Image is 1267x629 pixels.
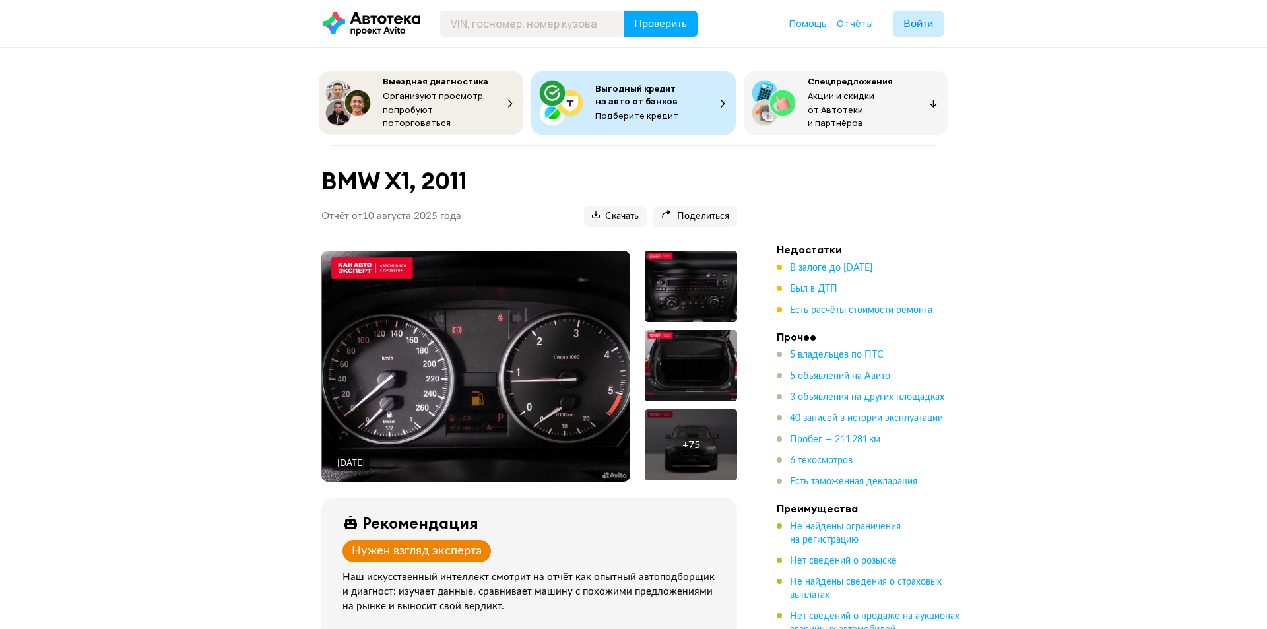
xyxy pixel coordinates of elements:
div: + 75 [682,438,700,451]
span: Пробег — 211 281 км [790,435,880,444]
div: Наш искусственный интеллект смотрит на отчёт как опытный автоподборщик и диагност: изучает данные... [342,570,721,614]
h1: BMW X1, 2011 [321,167,737,195]
a: Отчёты [837,17,873,30]
h4: Преимущества [777,502,961,515]
img: Main car [322,251,630,482]
a: Помощь [789,17,827,30]
span: Был в ДТП [790,284,837,294]
span: Есть таможенная декларация [790,477,917,486]
span: Есть расчёты стоимости ремонта [790,306,932,315]
input: VIN, госномер, номер кузова [440,11,624,37]
p: Отчёт от 10 августа 2025 года [321,210,461,223]
button: Войти [893,11,944,37]
button: СпецпредложенияАкции и скидки от Автотеки и партнёров [744,71,948,135]
span: Нет сведений о розыске [790,556,897,566]
h4: Недостатки [777,243,961,256]
span: Не найдены сведения о страховых выплатах [790,578,942,600]
span: 5 объявлений на Авито [790,372,890,381]
span: Выездная диагностика [383,75,488,87]
button: Поделиться [653,206,737,227]
span: Скачать [592,211,639,223]
button: Выгодный кредит на авто от банковПодберите кредит [531,71,736,135]
button: Выездная диагностикаОрганизуют просмотр, попробуют поторговаться [319,71,523,135]
button: Проверить [624,11,698,37]
span: 5 владельцев по ПТС [790,350,884,360]
div: Рекомендация [362,513,478,532]
div: [DATE] [337,458,365,470]
span: Не найдены ограничения на регистрацию [790,522,901,545]
button: Скачать [584,206,647,227]
span: Акции и скидки от Автотеки и партнёров [808,90,874,129]
h4: Прочее [777,330,961,343]
span: Организуют просмотр, попробуют поторговаться [383,90,486,129]
span: Выгодный кредит на авто от банков [595,83,678,107]
span: Проверить [634,18,687,29]
span: 6 техосмотров [790,456,853,465]
div: Нужен взгляд эксперта [352,544,482,558]
span: В залоге до [DATE] [790,263,872,273]
span: Спецпредложения [808,75,893,87]
span: 3 объявления на других площадках [790,393,944,402]
span: Поделиться [661,211,729,223]
span: Войти [903,18,933,29]
span: 40 записей в истории эксплуатации [790,414,943,423]
span: Подберите кредит [595,110,678,121]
